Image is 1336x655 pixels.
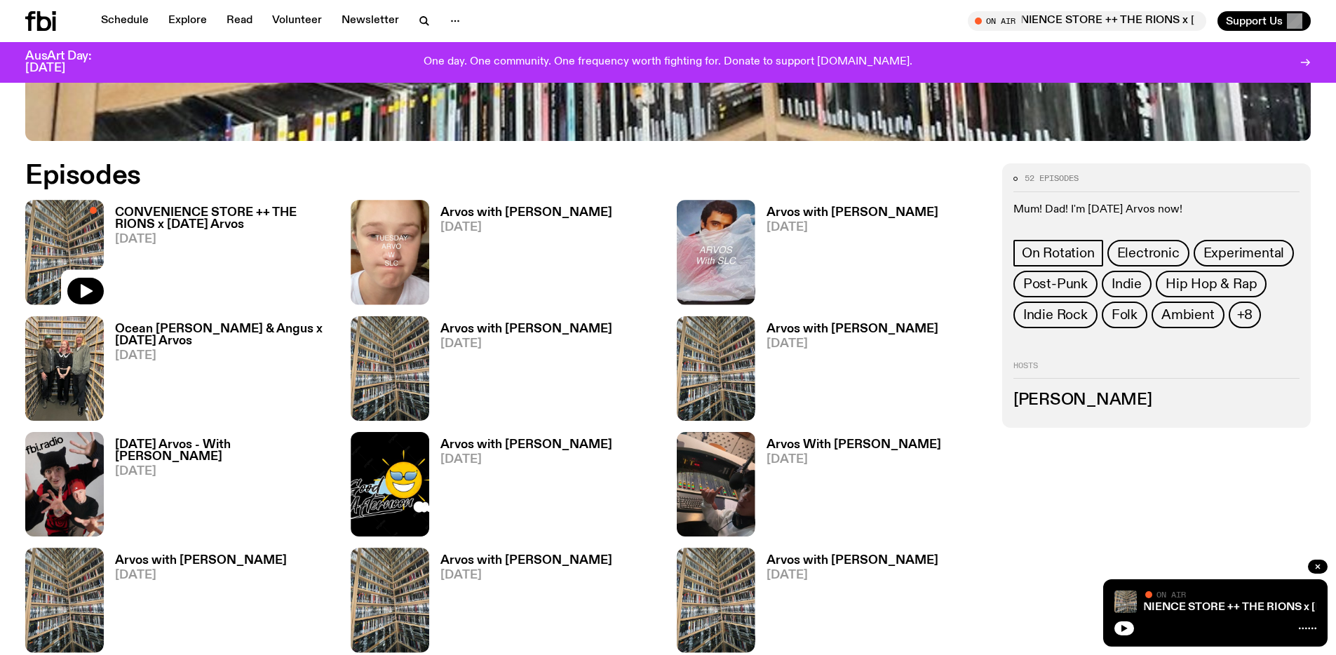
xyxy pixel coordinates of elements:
a: Hip Hop & Rap [1156,271,1267,297]
span: [DATE] [440,569,612,581]
a: Post-Punk [1013,271,1098,297]
a: Ocean [PERSON_NAME] & Angus x [DATE] Arvos[DATE] [104,323,334,421]
span: Folk [1112,307,1138,323]
span: [DATE] [440,222,612,234]
h3: Arvos with [PERSON_NAME] [767,323,938,335]
a: Explore [160,11,215,31]
span: Electronic [1117,245,1180,261]
span: [DATE] [767,338,938,350]
h3: CONVENIENCE STORE ++ THE RIONS x [DATE] Arvos [115,207,334,231]
a: Arvos with [PERSON_NAME][DATE] [755,323,938,421]
a: Ambient [1152,302,1224,328]
a: [DATE] Arvos - With [PERSON_NAME][DATE] [104,439,334,536]
a: Arvos with [PERSON_NAME][DATE] [429,323,612,421]
span: [DATE] [767,454,941,466]
h2: Episodes [25,163,877,189]
span: Support Us [1226,15,1283,27]
img: A corner shot of the fbi music library [351,316,429,421]
button: On AirCONVENIENCE STORE ++ THE RIONS x [DATE] Arvos [968,11,1206,31]
a: Volunteer [264,11,330,31]
a: Arvos with [PERSON_NAME][DATE] [429,439,612,536]
h3: Arvos with [PERSON_NAME] [440,439,612,451]
a: Indie [1102,271,1152,297]
span: [DATE] [440,338,612,350]
span: [DATE] [440,454,612,466]
a: Read [218,11,261,31]
h3: Ocean [PERSON_NAME] & Angus x [DATE] Arvos [115,323,334,347]
h3: Arvos with [PERSON_NAME] [767,555,938,567]
span: Indie [1112,276,1142,292]
button: +8 [1229,302,1262,328]
a: Arvos with [PERSON_NAME][DATE] [755,207,938,304]
h3: Arvos with [PERSON_NAME] [115,555,287,567]
h3: Arvos with [PERSON_NAME] [440,555,612,567]
a: Indie Rock [1013,302,1098,328]
a: Arvos with [PERSON_NAME][DATE] [429,555,612,652]
a: Electronic [1107,240,1189,266]
h2: Hosts [1013,362,1300,379]
span: Ambient [1161,307,1215,323]
span: [DATE] [115,569,287,581]
span: 52 episodes [1025,175,1079,182]
a: Newsletter [333,11,407,31]
img: A stock image of a grinning sun with sunglasses, with the text Good Afternoon in cursive [351,432,429,536]
span: [DATE] [115,466,334,478]
img: A corner shot of the fbi music library [1114,590,1137,613]
img: A corner shot of the fbi music library [25,548,104,652]
img: A corner shot of the fbi music library [677,548,755,652]
a: On Rotation [1013,240,1103,266]
a: Arvos with [PERSON_NAME][DATE] [429,207,612,304]
h3: Arvos with [PERSON_NAME] [440,323,612,335]
h3: Arvos With [PERSON_NAME] [767,439,941,451]
span: Post-Punk [1023,276,1088,292]
span: [DATE] [767,569,938,581]
a: Schedule [93,11,157,31]
p: One day. One community. One frequency worth fighting for. Donate to support [DOMAIN_NAME]. [424,56,912,69]
img: A corner shot of the fbi music library [677,316,755,421]
span: [DATE] [115,350,334,362]
span: [DATE] [115,234,334,245]
span: [DATE] [767,222,938,234]
img: A corner shot of the fbi music library [351,548,429,652]
a: Arvos with [PERSON_NAME][DATE] [755,555,938,652]
h3: [PERSON_NAME] [1013,393,1300,408]
a: CONVENIENCE STORE ++ THE RIONS x [DATE] Arvos[DATE] [104,207,334,304]
span: Hip Hop & Rap [1166,276,1257,292]
a: Experimental [1194,240,1295,266]
span: On Air [1156,590,1186,599]
a: Arvos With [PERSON_NAME][DATE] [755,439,941,536]
span: Experimental [1203,245,1285,261]
a: Arvos with [PERSON_NAME][DATE] [104,555,287,652]
span: Indie Rock [1023,307,1088,323]
h3: Arvos with [PERSON_NAME] [767,207,938,219]
h3: AusArt Day: [DATE] [25,50,115,74]
span: +8 [1237,307,1253,323]
button: Support Us [1217,11,1311,31]
a: Folk [1102,302,1147,328]
span: On Rotation [1022,245,1095,261]
h3: Arvos with [PERSON_NAME] [440,207,612,219]
h3: [DATE] Arvos - With [PERSON_NAME] [115,439,334,463]
p: Mum! Dad! I'm [DATE] Arvos now! [1013,203,1300,217]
